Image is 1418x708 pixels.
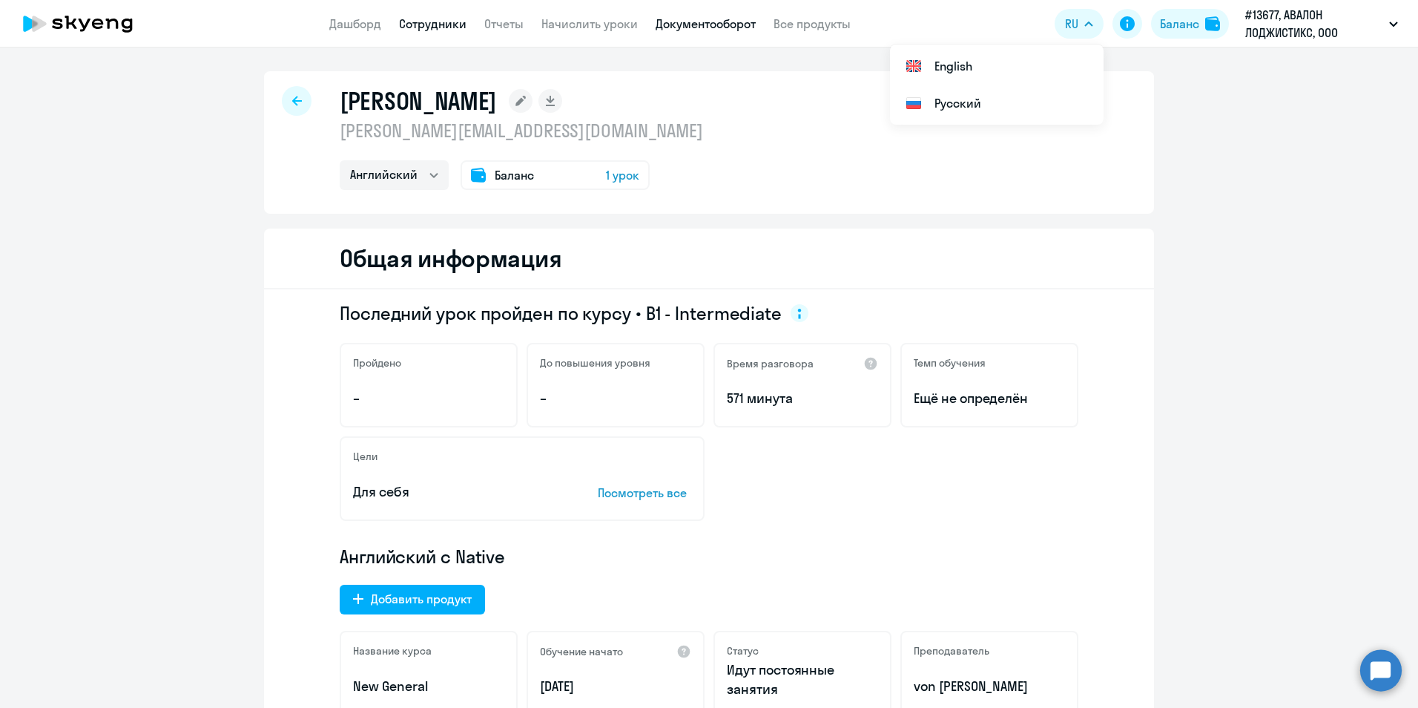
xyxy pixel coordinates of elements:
a: Документооборот [656,16,756,31]
p: – [540,389,691,408]
div: Баланс [1160,15,1199,33]
button: RU [1055,9,1104,39]
p: Посмотреть все [598,484,691,502]
p: 571 минута [727,389,878,408]
h5: Название курса [353,644,432,658]
h2: Общая информация [340,243,561,273]
p: Для себя [353,482,552,502]
h5: Цели [353,450,377,463]
a: Все продукты [774,16,851,31]
h5: Статус [727,644,759,658]
img: English [905,57,923,75]
a: Сотрудники [399,16,466,31]
h5: До повышения уровня [540,356,650,370]
h1: [PERSON_NAME] [340,86,497,116]
img: balance [1205,16,1220,31]
a: Дашборд [329,16,381,31]
span: Последний урок пройден по курсу • B1 - Intermediate [340,301,782,325]
span: 1 урок [606,166,639,184]
span: Ещё не определён [914,389,1065,408]
h5: Пройдено [353,356,401,370]
ul: RU [890,45,1104,125]
p: von [PERSON_NAME] [914,677,1065,696]
img: Русский [905,94,923,112]
h5: Обучение начато [540,645,623,658]
span: RU [1065,15,1078,33]
p: #13677, АВАЛОН ЛОДЖИСТИКС, ООО [1245,6,1383,42]
button: Балансbalance [1151,9,1229,39]
h5: Время разговора [727,357,814,370]
p: [PERSON_NAME][EMAIL_ADDRESS][DOMAIN_NAME] [340,119,703,142]
p: New General [353,677,504,696]
span: Английский с Native [340,545,505,568]
a: Отчеты [484,16,524,31]
div: Добавить продукт [371,590,472,608]
span: Баланс [495,166,534,184]
h5: Темп обучения [914,356,986,370]
p: [DATE] [540,677,691,696]
button: Добавить продукт [340,585,485,614]
h5: Преподаватель [914,644,989,658]
p: Идут постоянные занятия [727,661,878,699]
a: Начислить уроки [541,16,638,31]
button: #13677, АВАЛОН ЛОДЖИСТИКС, ООО [1238,6,1405,42]
p: – [353,389,504,408]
